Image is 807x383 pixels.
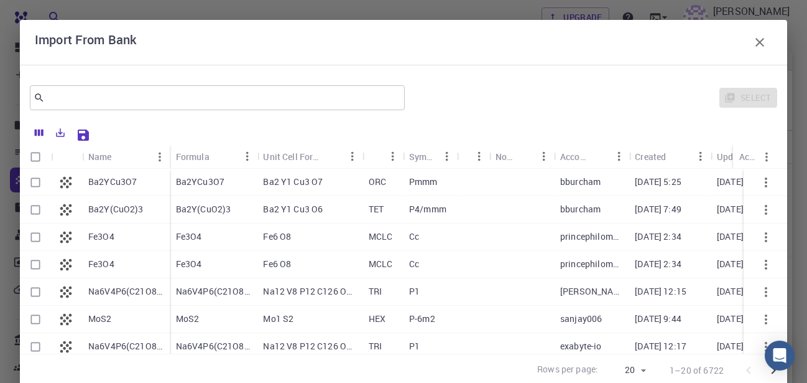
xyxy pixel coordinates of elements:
[263,258,291,270] p: Fe6 O8
[176,313,200,325] p: MoS2
[362,144,403,169] div: Lattice
[603,361,650,379] div: 20
[534,146,554,166] button: Menu
[237,146,257,166] button: Menu
[112,147,132,167] button: Sort
[343,146,362,166] button: Menu
[409,340,420,352] p: P1
[369,176,386,188] p: ORC
[635,340,686,352] p: [DATE] 12:17
[35,30,772,55] div: Import From Bank
[323,146,343,166] button: Sort
[88,340,164,352] p: Na6V4P6(C21O8)3
[409,144,437,169] div: Symmetry
[383,146,403,166] button: Menu
[560,176,601,188] p: bburcham
[263,144,323,169] div: Unit Cell Formula
[263,313,293,325] p: Mo1 S2
[88,285,164,298] p: Na6V4P6(C21O8)3
[369,258,393,270] p: MCLC
[589,146,609,166] button: Sort
[489,144,554,169] div: Non-periodic
[263,230,291,243] p: Fe6 O8
[437,146,457,166] button: Menu
[560,230,622,243] p: princephilomon
[609,146,629,166] button: Menu
[210,146,229,166] button: Sort
[263,340,356,352] p: Na12 V8 P12 C126 O48
[369,340,382,352] p: TRI
[733,144,777,169] div: Actions
[88,144,112,169] div: Name
[170,144,257,169] div: Formula
[88,258,114,270] p: Fe3O4
[717,285,768,298] p: [DATE] 12:15
[496,144,514,169] div: Non-periodic
[369,285,382,298] p: TRI
[88,313,112,325] p: MoS2
[369,230,393,243] p: MCLC
[560,258,622,270] p: princephilomon
[88,230,114,243] p: Fe3O4
[369,203,384,215] p: TET
[717,340,768,352] p: [DATE] 00:17
[409,313,435,325] p: P-6m2
[409,176,438,188] p: Pmmm
[150,147,170,167] button: Menu
[635,285,686,298] p: [DATE] 12:15
[514,146,534,166] button: Sort
[670,364,724,377] p: 1–20 of 6722
[554,144,629,169] div: Account
[50,123,71,143] button: Export
[560,144,589,169] div: Account
[635,230,681,243] p: [DATE] 2:34
[409,258,419,270] p: Cc
[635,313,681,325] p: [DATE] 9:44
[176,144,210,169] div: Formula
[263,203,323,215] p: Ba2 Y1 Cu3 O6
[691,146,711,166] button: Menu
[635,144,666,169] div: Created
[717,258,768,270] p: [DATE] 14:34
[176,176,224,188] p: Ba2YCu3O7
[88,176,137,188] p: Ba2YCu3O7
[409,230,419,243] p: Cc
[469,146,489,166] button: Menu
[635,203,681,215] p: [DATE] 7:49
[176,285,251,298] p: Na6V4P6(C21O8)3
[409,285,420,298] p: P1
[25,9,67,20] span: Support
[176,258,202,270] p: Fe3O4
[88,203,144,215] p: Ba2Y(CuO2)3
[560,285,622,298] p: [PERSON_NAME]
[765,341,795,371] div: Open Intercom Messenger
[71,123,96,148] button: Save Explorer Settings
[176,340,251,352] p: Na6V4P6(C21O8)3
[51,144,82,169] div: Icon
[757,147,777,167] button: Menu
[739,144,757,169] div: Actions
[409,203,446,215] p: P4/mmm
[537,363,598,377] p: Rows per page:
[403,144,457,169] div: Symmetry
[257,144,362,169] div: Unit Cell Formula
[560,203,601,215] p: bburcham
[717,203,768,215] p: [DATE] 07:49
[29,123,50,143] button: Columns
[82,144,170,169] div: Name
[457,144,489,169] div: Tags
[560,313,602,325] p: sanjay006
[369,313,385,325] p: HEX
[761,358,786,383] button: Go to next page
[666,146,686,166] button: Sort
[560,340,602,352] p: exabyte-io
[635,176,681,188] p: [DATE] 5:25
[263,285,356,298] p: Na12 V8 P12 C126 O48
[717,313,768,325] p: [DATE] 09:44
[369,146,389,166] button: Sort
[717,230,768,243] p: [DATE] 14:34
[176,203,231,215] p: Ba2Y(CuO2)3
[176,230,202,243] p: Fe3O4
[263,176,323,188] p: Ba2 Y1 Cu3 O7
[629,144,711,169] div: Created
